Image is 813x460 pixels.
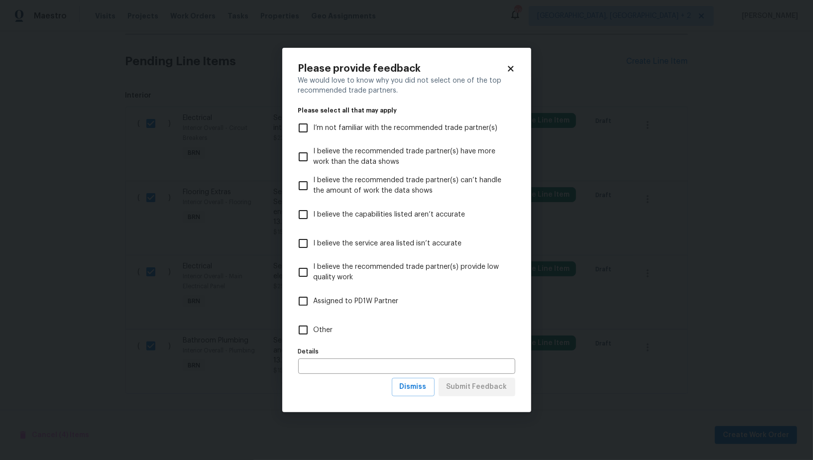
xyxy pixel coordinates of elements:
[392,378,435,396] button: Dismiss
[314,123,498,133] span: I’m not familiar with the recommended trade partner(s)
[314,175,507,196] span: I believe the recommended trade partner(s) can’t handle the amount of work the data shows
[298,76,515,96] div: We would love to know why you did not select one of the top recommended trade partners.
[314,325,333,336] span: Other
[400,381,427,393] span: Dismiss
[314,238,462,249] span: I believe the service area listed isn’t accurate
[298,64,506,74] h2: Please provide feedback
[298,348,515,354] label: Details
[314,210,465,220] span: I believe the capabilities listed aren’t accurate
[298,108,515,114] legend: Please select all that may apply
[314,262,507,283] span: I believe the recommended trade partner(s) provide low quality work
[314,296,399,307] span: Assigned to PD1W Partner
[314,146,507,167] span: I believe the recommended trade partner(s) have more work than the data shows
